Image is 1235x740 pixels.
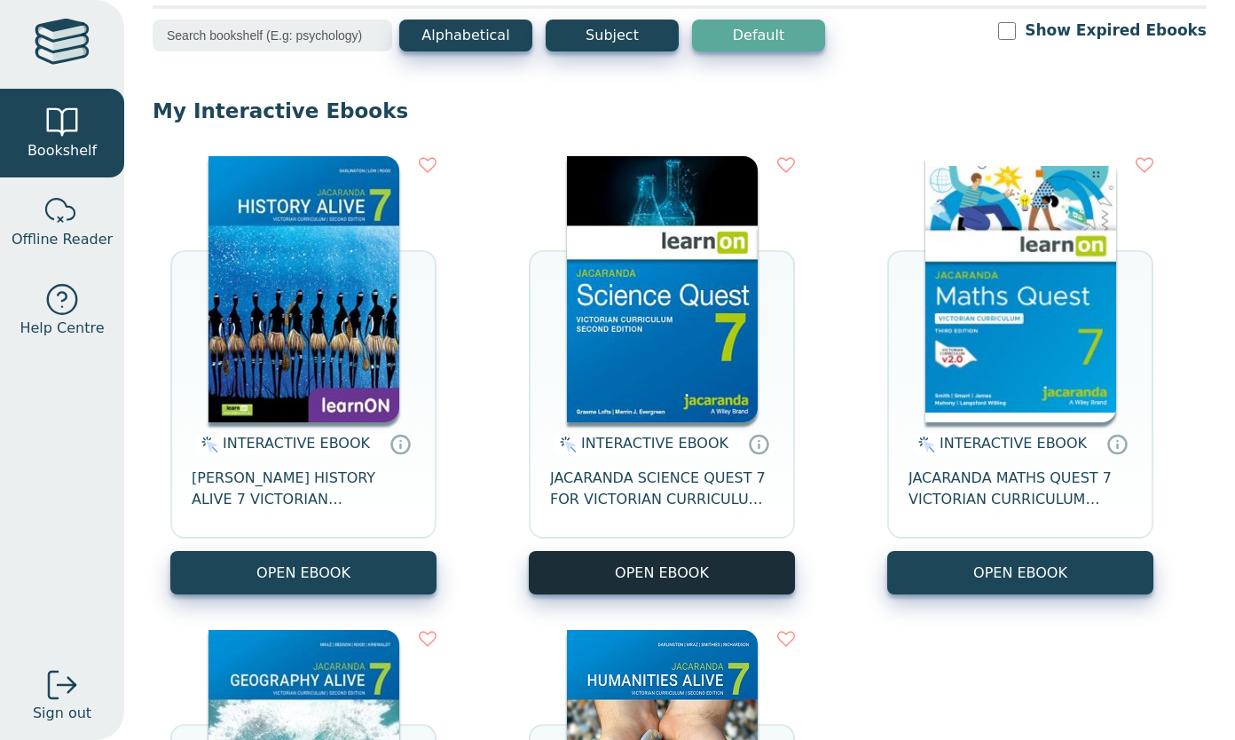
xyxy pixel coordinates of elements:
button: Default [692,20,825,51]
img: b87b3e28-4171-4aeb-a345-7fa4fe4e6e25.jpg [925,156,1116,422]
img: d4781fba-7f91-e911-a97e-0272d098c78b.jpg [208,156,399,422]
span: Offline Reader [12,229,113,250]
span: [PERSON_NAME] HISTORY ALIVE 7 VICTORIAN CURRICULUM LEARNON EBOOK 2E [192,468,415,510]
button: Alphabetical [399,20,532,51]
span: Help Centre [20,318,104,339]
button: OPEN EBOOK [170,551,437,594]
button: OPEN EBOOK [887,551,1153,594]
span: INTERACTIVE EBOOK [223,435,370,452]
a: Interactive eBooks are accessed online via the publisher’s portal. They contain interactive resou... [389,433,411,454]
a: Interactive eBooks are accessed online via the publisher’s portal. They contain interactive resou... [1106,433,1128,454]
img: interactive.svg [913,434,935,455]
img: interactive.svg [555,434,577,455]
span: Bookshelf [28,140,97,161]
label: Show Expired Ebooks [1025,20,1207,42]
button: Subject [546,20,679,51]
a: Interactive eBooks are accessed online via the publisher’s portal. They contain interactive resou... [748,433,769,454]
img: interactive.svg [196,434,218,455]
button: OPEN EBOOK [529,551,795,594]
p: My Interactive Ebooks [153,98,1207,124]
span: INTERACTIVE EBOOK [940,435,1087,452]
input: Search bookshelf (E.g: psychology) [153,20,392,51]
span: JACARANDA SCIENCE QUEST 7 FOR VICTORIAN CURRICULUM LEARNON 2E EBOOK [550,468,774,510]
span: JACARANDA MATHS QUEST 7 VICTORIAN CURRICULUM LEARNON EBOOK 3E [909,468,1132,510]
img: 329c5ec2-5188-ea11-a992-0272d098c78b.jpg [567,156,758,422]
span: Sign out [33,703,91,724]
span: INTERACTIVE EBOOK [581,435,728,452]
